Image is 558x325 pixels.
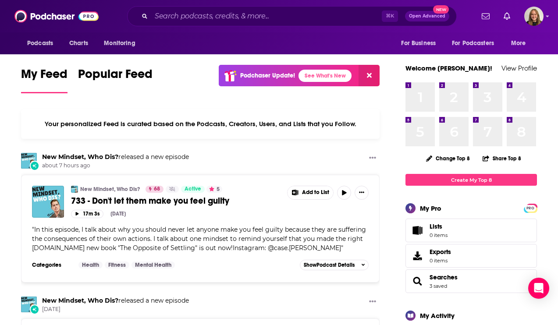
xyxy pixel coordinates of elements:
[433,5,449,14] span: New
[132,261,175,268] a: Mental Health
[21,67,68,87] span: My Feed
[64,35,93,52] a: Charts
[405,244,537,268] a: Exports
[32,226,366,252] span: In this episode, I talk about why you should never let anyone make you feel guilty because they a...
[288,186,333,199] button: Show More Button
[151,9,382,23] input: Search podcasts, credits, & more...
[78,261,103,268] a: Health
[69,37,88,49] span: Charts
[430,283,447,289] a: 3 saved
[42,306,189,313] span: [DATE]
[405,174,537,186] a: Create My Top 8
[401,37,436,49] span: For Business
[71,210,103,218] button: 17m 3s
[181,186,205,193] a: Active
[511,37,526,49] span: More
[80,186,140,193] a: New Mindset, Who Dis?
[302,189,329,196] span: Add to List
[482,150,522,167] button: Share Top 8
[446,35,507,52] button: open menu
[395,35,447,52] button: open menu
[42,297,118,304] a: New Mindset, Who Dis?
[430,273,458,281] a: Searches
[430,223,448,230] span: Lists
[355,186,369,200] button: Show More Button
[206,186,222,193] button: 5
[21,153,37,169] img: New Mindset, Who Dis?
[27,37,53,49] span: Podcasts
[98,35,146,52] button: open menu
[430,232,448,238] span: 0 items
[240,72,295,79] p: Podchaser Update!
[71,195,281,206] a: 733 - Don't let them make you feel guilty
[42,162,189,170] span: about 7 hours ago
[42,153,118,161] a: New Mindset, Who Dis?
[478,9,493,24] a: Show notifications dropdown
[405,269,537,293] span: Searches
[32,226,366,252] span: " "
[71,186,78,193] img: New Mindset, Who Dis?
[32,186,64,218] img: 733 - Don't let them make you feel guilty
[21,67,68,93] a: My Feed
[420,204,441,212] div: My Pro
[430,248,451,256] span: Exports
[110,211,126,217] div: [DATE]
[409,275,426,287] a: Searches
[430,258,451,264] span: 0 items
[405,219,537,242] a: Lists
[42,297,189,305] h3: released a new episode
[21,297,37,312] img: New Mindset, Who Dis?
[500,9,514,24] a: Show notifications dropdown
[525,205,536,211] a: PRO
[14,8,99,25] img: Podchaser - Follow, Share and Rate Podcasts
[299,70,352,82] a: See What's New
[524,7,544,26] button: Show profile menu
[528,278,549,299] div: Open Intercom Messenger
[505,35,537,52] button: open menu
[42,153,189,161] h3: released a new episode
[104,37,135,49] span: Monitoring
[154,185,160,194] span: 68
[420,311,455,320] div: My Activity
[525,205,536,212] span: PRO
[105,261,129,268] a: Fitness
[366,153,380,164] button: Show More Button
[405,64,492,72] a: Welcome [PERSON_NAME]!
[21,109,380,139] div: Your personalized Feed is curated based on the Podcasts, Creators, Users, and Lists that you Follow.
[78,67,153,87] span: Popular Feed
[430,223,442,230] span: Lists
[30,304,39,314] div: New Episode
[21,35,64,52] button: open menu
[32,261,71,268] h3: Categories
[405,11,449,21] button: Open AdvancedNew
[409,250,426,262] span: Exports
[127,6,457,26] div: Search podcasts, credits, & more...
[30,161,39,170] div: New Episode
[524,7,544,26] img: User Profile
[452,37,494,49] span: For Podcasters
[382,11,398,22] span: ⌘ K
[409,14,445,18] span: Open Advanced
[421,153,475,164] button: Change Top 8
[304,262,355,268] span: Show Podcast Details
[78,67,153,93] a: Popular Feed
[300,260,369,270] button: ShowPodcast Details
[146,186,163,193] a: 68
[501,64,537,72] a: View Profile
[409,224,426,237] span: Lists
[524,7,544,26] span: Logged in as ewalper
[71,195,229,206] span: 733 - Don't let them make you feel guilty
[366,297,380,307] button: Show More Button
[185,185,201,194] span: Active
